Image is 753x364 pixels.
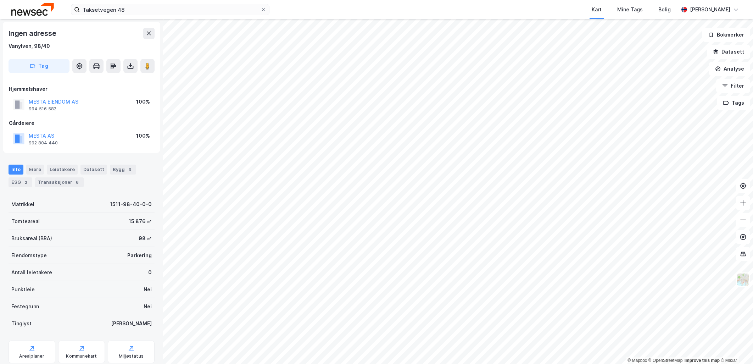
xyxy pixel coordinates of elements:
a: Mapbox [627,358,647,363]
div: Arealplaner [19,353,44,359]
div: Hjemmelshaver [9,85,154,93]
div: Matrikkel [11,200,34,209]
div: 0 [148,268,152,277]
div: Tinglyst [11,319,32,328]
div: 100% [136,98,150,106]
a: Improve this map [685,358,720,363]
div: 1511-98-40-0-0 [110,200,152,209]
div: Vanylven, 98/40 [9,42,50,50]
button: Filter [716,79,750,93]
div: Nei [144,285,152,294]
div: Datasett [80,165,107,175]
div: Eiere [26,165,44,175]
div: Nei [144,302,152,311]
a: OpenStreetMap [648,358,683,363]
div: 100% [136,132,150,140]
div: Parkering [127,251,152,260]
input: Søk på adresse, matrikkel, gårdeiere, leietakere eller personer [80,4,261,15]
div: Kommunekart [66,353,97,359]
div: 6 [74,179,81,186]
img: Z [736,273,750,286]
div: Kart [592,5,602,14]
div: Info [9,165,23,175]
button: Datasett [707,45,750,59]
div: [PERSON_NAME] [111,319,152,328]
div: Kontrollprogram for chat [718,330,753,364]
div: 992 804 440 [29,140,58,146]
div: [PERSON_NAME] [690,5,730,14]
div: Festegrunn [11,302,39,311]
div: 2 [22,179,29,186]
div: Miljøstatus [119,353,144,359]
button: Bokmerker [702,28,750,42]
div: Eiendomstype [11,251,47,260]
div: Bruksareal (BRA) [11,234,52,243]
div: Tomteareal [11,217,40,226]
img: newsec-logo.f6e21ccffca1b3a03d2d.png [11,3,54,16]
div: Punktleie [11,285,35,294]
div: 3 [126,166,133,173]
div: Bolig [658,5,671,14]
div: 15 876 ㎡ [129,217,152,226]
button: Analyse [709,62,750,76]
div: ESG [9,177,32,187]
div: Ingen adresse [9,28,57,39]
button: Tags [717,96,750,110]
div: Gårdeiere [9,119,154,127]
div: Bygg [110,165,136,175]
div: Antall leietakere [11,268,52,277]
button: Tag [9,59,69,73]
div: Mine Tags [617,5,643,14]
div: Leietakere [47,165,78,175]
div: Transaksjoner [35,177,84,187]
div: 994 516 582 [29,106,56,112]
iframe: Chat Widget [718,330,753,364]
div: 98 ㎡ [139,234,152,243]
